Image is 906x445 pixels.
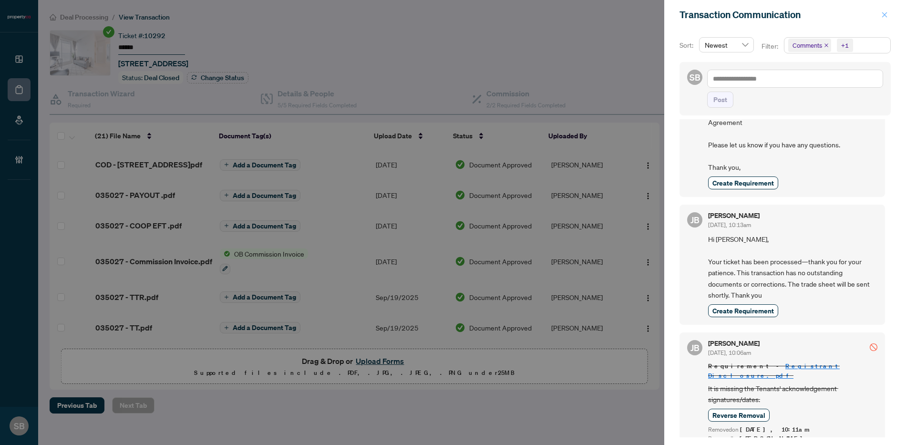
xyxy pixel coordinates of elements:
span: It is missing the Tenants' acknowledgement signatures/dates. [708,383,877,405]
span: JB [690,213,700,227]
button: Reverse Removal [708,409,770,422]
span: Requirement - [708,362,877,381]
span: [DATE], 10:11am [740,425,811,434]
span: Newest [705,38,748,52]
div: Removed by [708,435,877,444]
span: close [881,11,888,18]
span: Comments [793,41,822,50]
span: close [824,43,829,48]
span: stop [870,343,877,351]
span: [DATE], 10:06am [708,349,751,356]
span: SB [690,71,700,84]
span: [DATE], 10:13am [708,221,751,228]
span: Reverse Removal [712,410,765,420]
span: Comments [788,39,831,52]
span: [PERSON_NAME] [740,435,808,443]
span: JB [690,341,700,354]
div: +1 [841,41,849,50]
button: Post [707,92,733,108]
div: Transaction Communication [679,8,878,22]
p: Filter: [762,41,780,52]
span: Create Requirement [712,178,774,188]
span: Hi [PERSON_NAME], Your ticket has been processed—thank you for your patience. This transaction ha... [708,234,877,300]
div: Removed on [708,425,877,435]
button: Create Requirement [708,304,778,317]
p: Sort: [679,40,695,51]
h5: [PERSON_NAME] [708,340,760,347]
span: Create Requirement [712,306,774,316]
h5: [PERSON_NAME] [708,212,760,219]
button: Create Requirement [708,176,778,189]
